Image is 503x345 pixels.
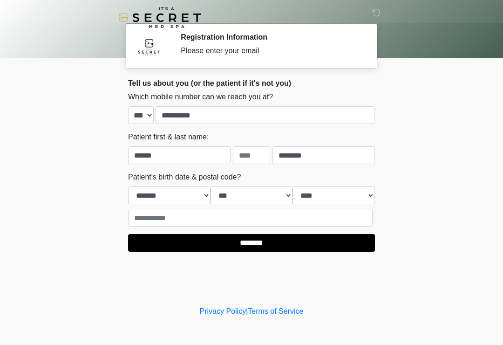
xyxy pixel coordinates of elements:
[119,7,201,28] img: It's A Secret Med Spa Logo
[128,91,273,103] label: Which mobile number can we reach you at?
[128,131,209,143] label: Patient first & last name:
[200,307,246,315] a: Privacy Policy
[181,33,361,41] h2: Registration Information
[135,33,163,61] img: Agent Avatar
[248,307,303,315] a: Terms of Service
[128,172,241,183] label: Patient's birth date & postal code?
[128,79,375,88] h2: Tell us about you (or the patient if it's not you)
[246,307,248,315] a: |
[181,45,361,56] div: Please enter your email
